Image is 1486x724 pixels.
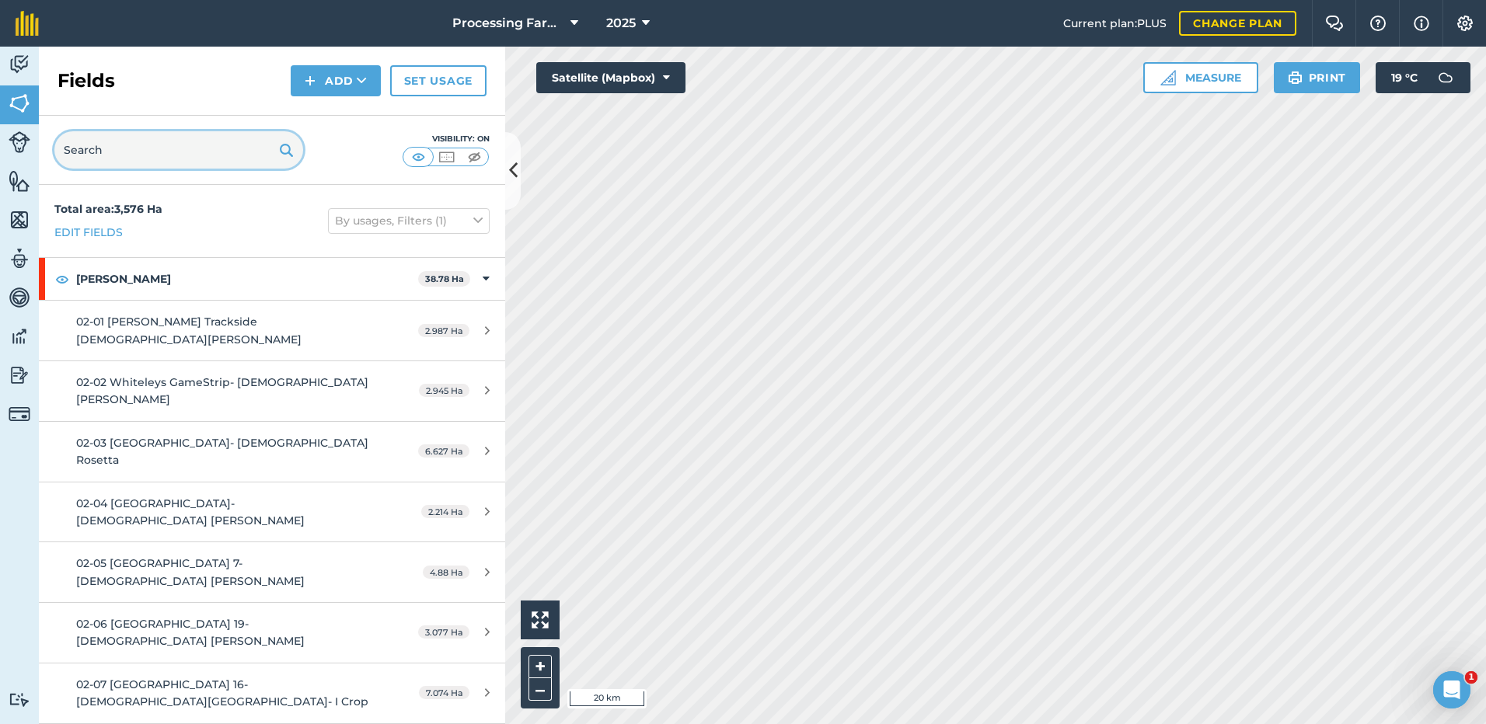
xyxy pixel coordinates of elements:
[291,65,381,96] button: Add
[9,286,30,309] img: svg+xml;base64,PD94bWwgdmVyc2lvbj0iMS4wIiBlbmNvZGluZz0idXRmLTgiPz4KPCEtLSBHZW5lcmF0b3I6IEFkb2JlIE...
[76,375,368,406] span: 02-02 Whiteleys GameStrip- [DEMOGRAPHIC_DATA] [PERSON_NAME]
[1465,671,1477,684] span: 1
[39,663,505,723] a: 02-07 [GEOGRAPHIC_DATA] 16- [DEMOGRAPHIC_DATA][GEOGRAPHIC_DATA]- I Crop7.074 Ha
[437,149,456,165] img: svg+xml;base64,PHN2ZyB4bWxucz0iaHR0cDovL3d3dy53My5vcmcvMjAwMC9zdmciIHdpZHRoPSI1MCIgaGVpZ2h0PSI0MC...
[9,247,30,270] img: svg+xml;base64,PD94bWwgdmVyc2lvbj0iMS4wIiBlbmNvZGluZz0idXRmLTgiPz4KPCEtLSBHZW5lcmF0b3I6IEFkb2JlIE...
[9,208,30,231] img: svg+xml;base64,PHN2ZyB4bWxucz0iaHR0cDovL3d3dy53My5vcmcvMjAwMC9zdmciIHdpZHRoPSI1NiIgaGVpZ2h0PSI2MC...
[9,403,30,425] img: svg+xml;base64,PD94bWwgdmVyc2lvbj0iMS4wIiBlbmNvZGluZz0idXRmLTgiPz4KPCEtLSBHZW5lcmF0b3I6IEFkb2JlIE...
[39,258,505,300] div: [PERSON_NAME]38.78 Ha
[419,686,469,699] span: 7.074 Ha
[465,149,484,165] img: svg+xml;base64,PHN2ZyB4bWxucz0iaHR0cDovL3d3dy53My5vcmcvMjAwMC9zdmciIHdpZHRoPSI1MCIgaGVpZ2h0PSI0MC...
[1274,62,1361,93] button: Print
[528,678,552,701] button: –
[39,542,505,602] a: 02-05 [GEOGRAPHIC_DATA] 7- [DEMOGRAPHIC_DATA] [PERSON_NAME]4.88 Ha
[1179,11,1296,36] a: Change plan
[425,273,464,284] strong: 38.78 Ha
[1325,16,1344,31] img: Two speech bubbles overlapping with the left bubble in the forefront
[419,384,469,397] span: 2.945 Ha
[55,270,69,288] img: svg+xml;base64,PHN2ZyB4bWxucz0iaHR0cDovL3d3dy53My5vcmcvMjAwMC9zdmciIHdpZHRoPSIxOCIgaGVpZ2h0PSIyNC...
[39,482,505,542] a: 02-04 [GEOGRAPHIC_DATA]- [DEMOGRAPHIC_DATA] [PERSON_NAME]2.214 Ha
[39,361,505,421] a: 02-02 Whiteleys GameStrip- [DEMOGRAPHIC_DATA] [PERSON_NAME]2.945 Ha
[54,131,303,169] input: Search
[536,62,685,93] button: Satellite (Mapbox)
[418,444,469,458] span: 6.627 Ha
[76,315,302,346] span: 02-01 [PERSON_NAME] Trackside [DEMOGRAPHIC_DATA][PERSON_NAME]
[16,11,39,36] img: fieldmargin Logo
[9,692,30,707] img: svg+xml;base64,PD94bWwgdmVyc2lvbj0iMS4wIiBlbmNvZGluZz0idXRmLTgiPz4KPCEtLSBHZW5lcmF0b3I6IEFkb2JlIE...
[76,258,418,300] strong: [PERSON_NAME]
[1288,68,1303,87] img: svg+xml;base64,PHN2ZyB4bWxucz0iaHR0cDovL3d3dy53My5vcmcvMjAwMC9zdmciIHdpZHRoPSIxOSIgaGVpZ2h0PSIyNC...
[9,92,30,115] img: svg+xml;base64,PHN2ZyB4bWxucz0iaHR0cDovL3d3dy53My5vcmcvMjAwMC9zdmciIHdpZHRoPSI1NiIgaGVpZ2h0PSI2MC...
[9,364,30,387] img: svg+xml;base64,PD94bWwgdmVyc2lvbj0iMS4wIiBlbmNvZGluZz0idXRmLTgiPz4KPCEtLSBHZW5lcmF0b3I6IEFkb2JlIE...
[9,169,30,193] img: svg+xml;base64,PHN2ZyB4bWxucz0iaHR0cDovL3d3dy53My5vcmcvMjAwMC9zdmciIHdpZHRoPSI1NiIgaGVpZ2h0PSI2MC...
[328,208,490,233] button: By usages, Filters (1)
[58,68,115,93] h2: Fields
[403,133,490,145] div: Visibility: On
[305,71,316,90] img: svg+xml;base64,PHN2ZyB4bWxucz0iaHR0cDovL3d3dy53My5vcmcvMjAwMC9zdmciIHdpZHRoPSIxNCIgaGVpZ2h0PSIyNC...
[452,14,564,33] span: Processing Farms
[279,141,294,159] img: svg+xml;base64,PHN2ZyB4bWxucz0iaHR0cDovL3d3dy53My5vcmcvMjAwMC9zdmciIHdpZHRoPSIxOSIgaGVpZ2h0PSIyNC...
[606,14,636,33] span: 2025
[1456,16,1474,31] img: A cog icon
[9,53,30,76] img: svg+xml;base64,PD94bWwgdmVyc2lvbj0iMS4wIiBlbmNvZGluZz0idXRmLTgiPz4KPCEtLSBHZW5lcmF0b3I6IEFkb2JlIE...
[532,611,549,628] img: Four arrows, one pointing top left, one top right, one bottom right and the last bottom left
[423,566,469,579] span: 4.88 Ha
[54,202,162,216] strong: Total area : 3,576 Ha
[76,617,305,648] span: 02-06 [GEOGRAPHIC_DATA] 19- [DEMOGRAPHIC_DATA] [PERSON_NAME]
[390,65,487,96] a: Set usage
[39,603,505,663] a: 02-06 [GEOGRAPHIC_DATA] 19- [DEMOGRAPHIC_DATA] [PERSON_NAME]3.077 Ha
[528,655,552,678] button: +
[1376,62,1470,93] button: 19 °C
[76,677,368,708] span: 02-07 [GEOGRAPHIC_DATA] 16- [DEMOGRAPHIC_DATA][GEOGRAPHIC_DATA]- I Crop
[9,131,30,153] img: svg+xml;base64,PD94bWwgdmVyc2lvbj0iMS4wIiBlbmNvZGluZz0idXRmLTgiPz4KPCEtLSBHZW5lcmF0b3I6IEFkb2JlIE...
[421,505,469,518] span: 2.214 Ha
[1063,15,1167,32] span: Current plan : PLUS
[1433,671,1470,708] iframe: Intercom live chat
[39,422,505,482] a: 02-03 [GEOGRAPHIC_DATA]- [DEMOGRAPHIC_DATA] Rosetta6.627 Ha
[1143,62,1258,93] button: Measure
[1160,70,1176,85] img: Ruler icon
[76,556,305,587] span: 02-05 [GEOGRAPHIC_DATA] 7- [DEMOGRAPHIC_DATA] [PERSON_NAME]
[1369,16,1387,31] img: A question mark icon
[76,496,305,527] span: 02-04 [GEOGRAPHIC_DATA]- [DEMOGRAPHIC_DATA] [PERSON_NAME]
[9,325,30,348] img: svg+xml;base64,PD94bWwgdmVyc2lvbj0iMS4wIiBlbmNvZGluZz0idXRmLTgiPz4KPCEtLSBHZW5lcmF0b3I6IEFkb2JlIE...
[39,301,505,360] a: 02-01 [PERSON_NAME] Trackside [DEMOGRAPHIC_DATA][PERSON_NAME]2.987 Ha
[409,149,428,165] img: svg+xml;base64,PHN2ZyB4bWxucz0iaHR0cDovL3d3dy53My5vcmcvMjAwMC9zdmciIHdpZHRoPSI1MCIgaGVpZ2h0PSI0MC...
[54,224,123,241] a: Edit fields
[76,436,368,467] span: 02-03 [GEOGRAPHIC_DATA]- [DEMOGRAPHIC_DATA] Rosetta
[418,324,469,337] span: 2.987 Ha
[1414,14,1429,33] img: svg+xml;base64,PHN2ZyB4bWxucz0iaHR0cDovL3d3dy53My5vcmcvMjAwMC9zdmciIHdpZHRoPSIxNyIgaGVpZ2h0PSIxNy...
[1391,62,1418,93] span: 19 ° C
[418,625,469,639] span: 3.077 Ha
[1430,62,1461,93] img: svg+xml;base64,PD94bWwgdmVyc2lvbj0iMS4wIiBlbmNvZGluZz0idXRmLTgiPz4KPCEtLSBHZW5lcmF0b3I6IEFkb2JlIE...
